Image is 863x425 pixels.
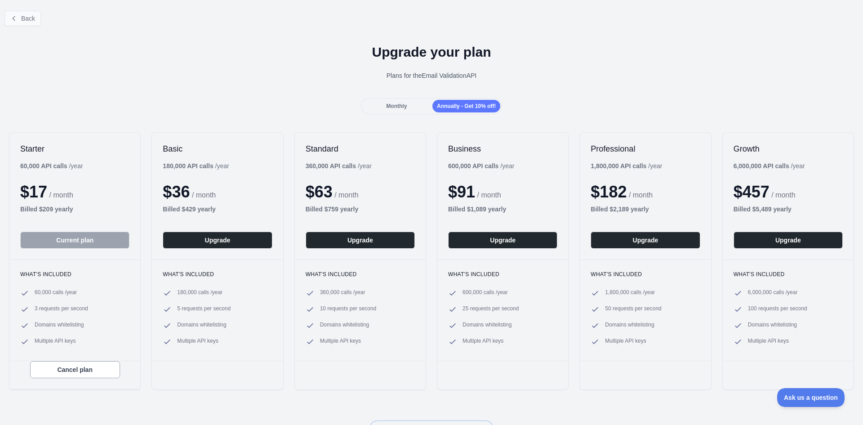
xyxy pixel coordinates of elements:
[306,161,372,170] div: / year
[777,388,845,407] iframe: Toggle Customer Support
[591,161,662,170] div: / year
[448,143,557,154] h2: Business
[448,161,514,170] div: / year
[306,143,415,154] h2: Standard
[591,162,646,170] b: 1,800,000 API calls
[306,162,356,170] b: 360,000 API calls
[448,162,498,170] b: 600,000 API calls
[591,143,700,154] h2: Professional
